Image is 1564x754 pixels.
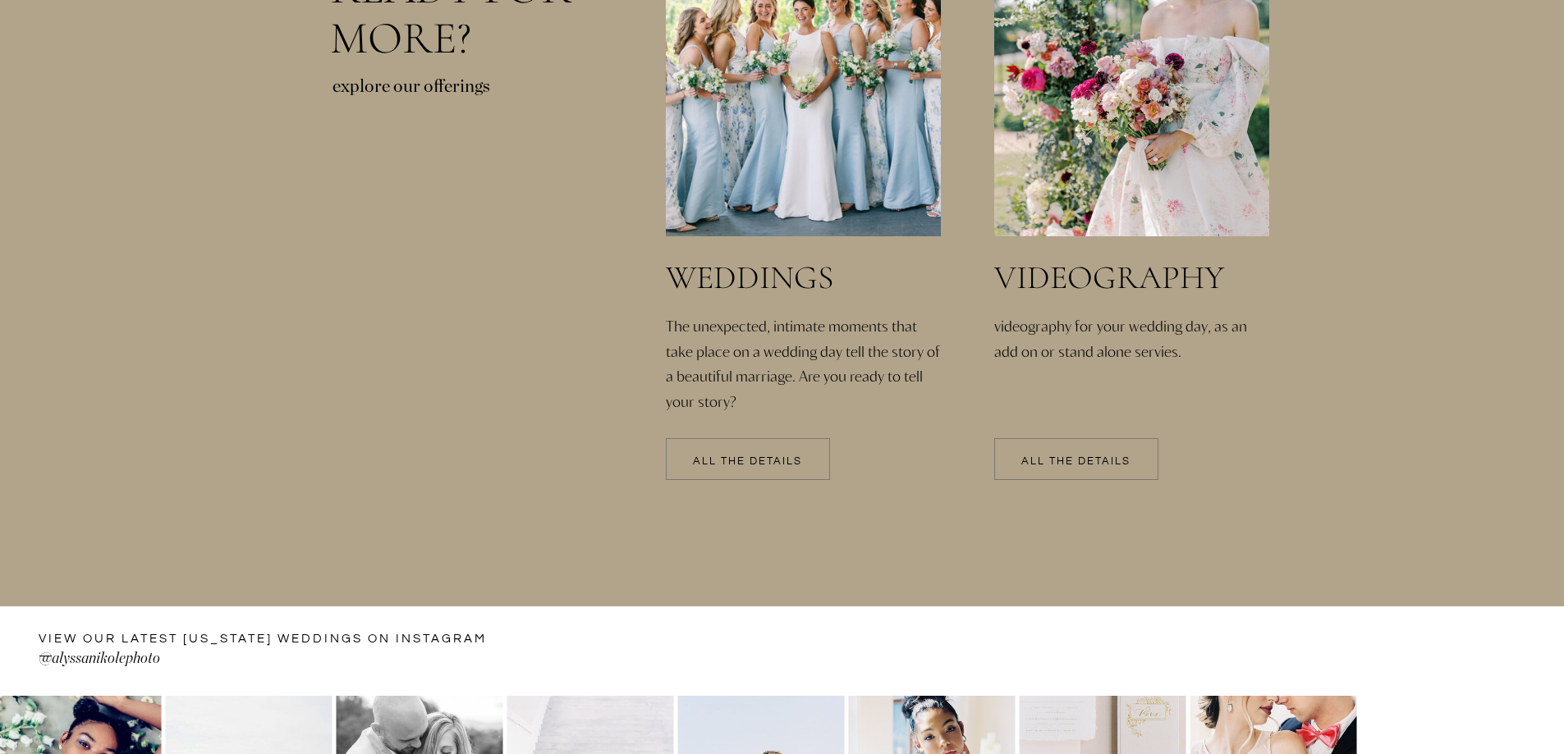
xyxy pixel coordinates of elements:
a: All the details [666,456,830,468]
a: videography [994,261,1268,295]
a: The unexpected, intimate moments that take place on a wedding day tell the story of a beautiful m... [666,313,945,385]
a: videography for your wedding day, as an add on or stand alone servies. [994,313,1273,427]
a: weddings [666,261,955,295]
a: All the details [994,456,1158,468]
a: @alyssanikolephoto [39,647,409,674]
p: explore our offerings [333,73,515,113]
a: VIEW OUR LATEST [US_STATE] WEDDINGS ON instagram — [39,630,492,650]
